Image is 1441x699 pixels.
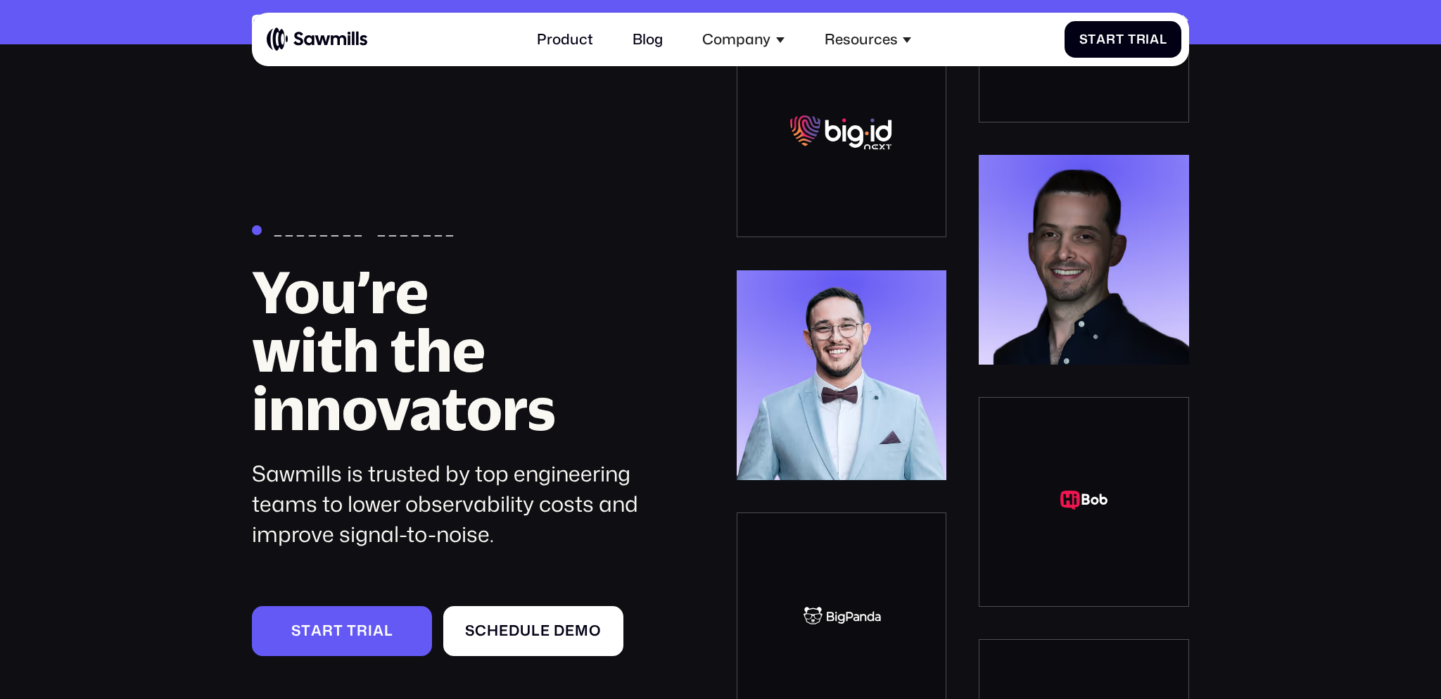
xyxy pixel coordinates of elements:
[322,622,334,640] span: r
[347,622,357,640] span: t
[373,622,384,640] span: a
[737,268,946,478] img: customer photo
[692,20,796,58] div: Company
[252,458,673,549] div: Sawmills is trusted by top engineering teams to lower observability costs and improve signal-to-n...
[509,622,520,640] span: d
[252,606,432,656] a: Starttrial
[311,622,322,640] span: a
[589,622,601,640] span: o
[825,31,898,49] div: Resources
[357,622,368,640] span: r
[1136,32,1146,47] span: r
[979,153,1188,363] img: customer photo
[1106,32,1116,47] span: r
[1065,21,1181,58] a: StartTrial
[334,622,343,640] span: t
[487,622,499,640] span: h
[465,622,475,640] span: S
[1096,32,1106,47] span: a
[789,111,895,151] img: BigID White logo
[520,622,531,640] span: u
[531,622,540,640] span: l
[368,622,373,640] span: i
[1128,32,1136,47] span: T
[526,20,604,58] a: Product
[575,622,589,640] span: m
[554,622,565,640] span: d
[813,20,922,58] div: Resources
[1088,32,1096,47] span: t
[1079,32,1088,47] span: S
[499,622,509,640] span: e
[273,220,457,240] div: ________ _______
[1150,32,1160,47] span: a
[475,622,487,640] span: c
[540,622,550,640] span: e
[565,622,575,640] span: e
[291,622,301,640] span: S
[622,20,674,58] a: Blog
[301,622,311,640] span: t
[384,622,393,640] span: l
[1145,32,1150,47] span: i
[702,31,770,49] div: Company
[252,262,673,437] h1: You’re with the innovators
[443,606,623,656] a: Scheduledemo
[1116,32,1124,47] span: t
[1160,32,1167,47] span: l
